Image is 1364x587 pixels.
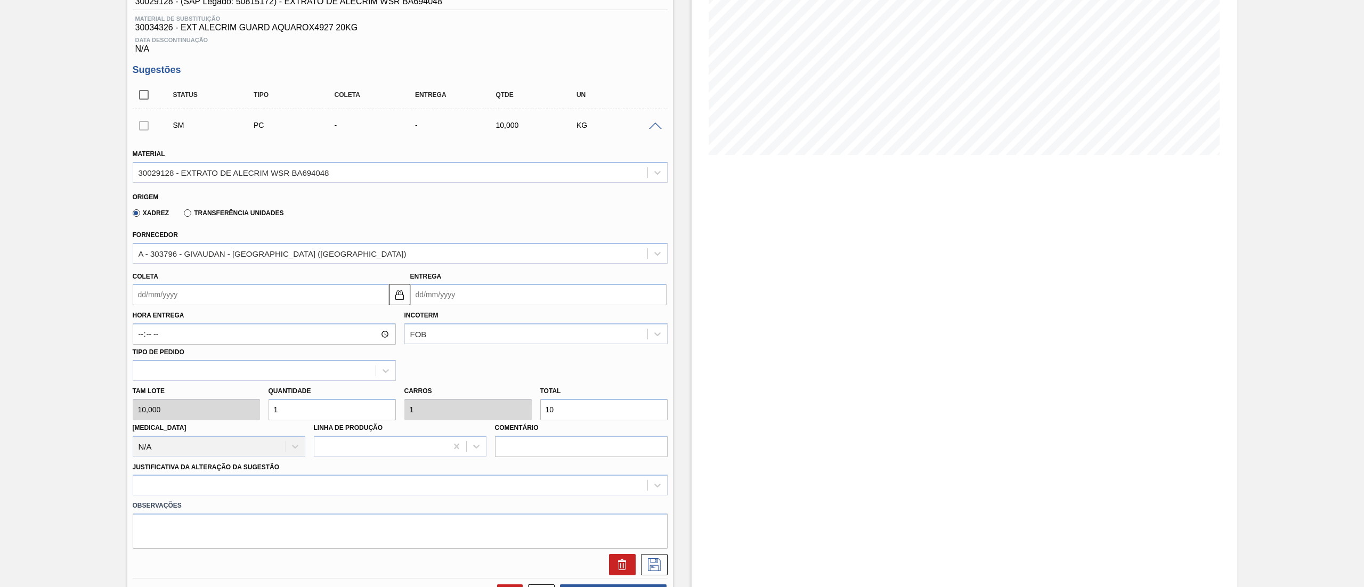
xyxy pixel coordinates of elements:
[410,284,667,305] input: dd/mm/yyyy
[493,91,585,99] div: Qtde
[412,91,505,99] div: Entrega
[133,498,668,513] label: Observações
[184,209,283,217] label: Transferência Unidades
[540,387,561,395] label: Total
[133,424,186,431] label: [MEDICAL_DATA]
[251,121,343,129] div: Pedido de Compra
[393,288,406,301] img: locked
[404,387,432,395] label: Carros
[331,121,424,129] div: -
[133,384,260,399] label: Tam lote
[133,308,396,323] label: Hora Entrega
[135,23,665,32] span: 30034326 - EXT ALECRIM GUARD AQUAROX4927 20KG
[170,91,263,99] div: Status
[389,284,410,305] button: locked
[410,330,427,339] div: FOB
[574,91,666,99] div: UN
[314,424,383,431] label: Linha de Produção
[331,91,424,99] div: Coleta
[133,150,165,158] label: Material
[493,121,585,129] div: 10,000
[133,32,668,54] div: N/A
[636,554,668,575] div: Salvar Sugestão
[404,312,439,319] label: Incoterm
[135,15,665,22] span: Material de Substituição
[170,121,263,129] div: Sugestão Manual
[133,209,169,217] label: Xadrez
[410,273,442,280] label: Entrega
[133,64,668,76] h3: Sugestões
[135,37,665,43] span: Data Descontinuação
[133,284,389,305] input: dd/mm/yyyy
[139,168,329,177] div: 30029128 - EXTRATO DE ALECRIM WSR BA694048
[133,348,184,356] label: Tipo de pedido
[133,193,159,201] label: Origem
[574,121,666,129] div: KG
[604,554,636,575] div: Excluir Sugestão
[269,387,311,395] label: Quantidade
[133,273,158,280] label: Coleta
[139,249,407,258] div: A - 303796 - GIVAUDAN - [GEOGRAPHIC_DATA] ([GEOGRAPHIC_DATA])
[133,463,280,471] label: Justificativa da Alteração da Sugestão
[412,121,505,129] div: -
[133,231,178,239] label: Fornecedor
[251,91,343,99] div: Tipo
[495,420,668,436] label: Comentário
